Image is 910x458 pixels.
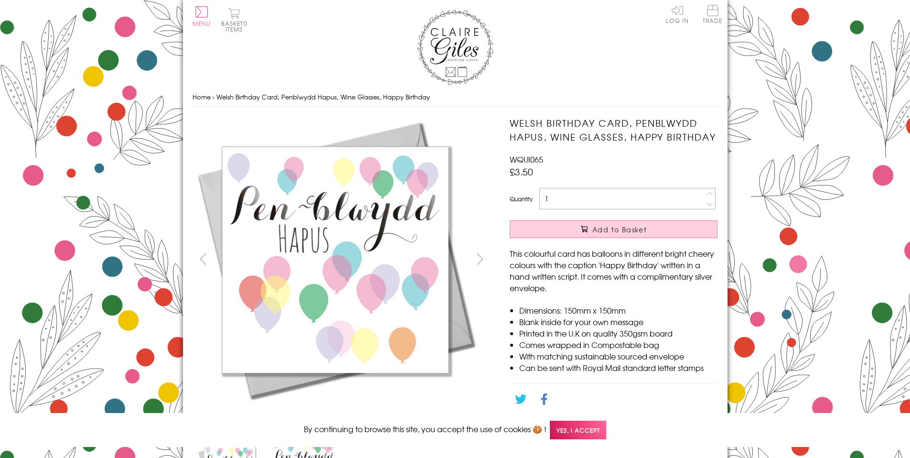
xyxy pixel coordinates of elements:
[703,5,723,25] a: Trade
[193,92,211,101] a: Home
[417,10,493,85] img: Claire Giles Greetings Cards
[510,165,533,178] span: £3.50
[519,362,717,373] li: Can be sent with Royal Mail standard letter stamps
[510,220,717,238] button: Add to Basket
[193,248,214,270] button: prev
[193,19,211,28] span: Menu
[550,421,606,439] span: Yes, I accept
[510,195,533,203] label: Quantity
[225,19,247,33] span: 0 items
[510,116,717,144] h1: Welsh Birthday Card, Penblwydd Hapus, Wine Glasses, Happy Birthday
[510,153,543,165] span: WQUI065
[510,248,717,294] p: This colourful card has balloons in different bright cheery colours with the caption 'Happy Birth...
[519,305,717,316] li: Dimensions: 150mm x 150mm
[216,92,430,101] span: Welsh Birthday Card, Penblwydd Hapus, Wine Glasses, Happy Birthday
[666,5,689,23] a: Log In
[213,92,214,101] span: ›
[193,6,211,26] button: Menu
[519,350,717,362] li: With matching sustainable sourced envelope
[592,225,647,234] span: Add to Basket
[469,248,491,270] button: next
[519,327,717,339] li: Printed in the U.K on quality 350gsm board
[221,8,247,32] button: Basket0 items
[519,316,717,327] li: Blank inside for your own message
[193,87,718,107] nav: breadcrumbs
[703,5,723,23] span: Trade
[519,339,717,350] li: Comes wrapped in Compostable bag
[193,116,479,403] img: Welsh Birthday Card, Penblwydd Hapus, Wine Glasses, Happy Birthday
